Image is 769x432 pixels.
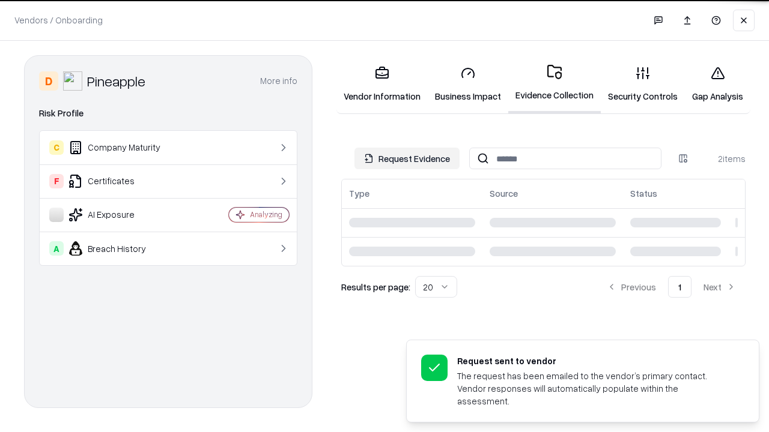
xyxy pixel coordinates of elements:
[49,241,193,256] div: Breach History
[87,71,145,91] div: Pineapple
[457,370,730,407] div: The request has been emailed to the vendor’s primary contact. Vendor responses will automatically...
[14,14,103,26] p: Vendors / Onboarding
[49,241,64,256] div: A
[698,152,746,165] div: 2 items
[49,140,64,155] div: C
[490,187,518,200] div: Source
[597,276,746,298] nav: pagination
[685,56,750,112] a: Gap Analysis
[630,187,657,200] div: Status
[349,187,369,200] div: Type
[49,208,193,222] div: AI Exposure
[49,174,64,188] div: F
[668,276,691,298] button: 1
[354,148,460,169] button: Request Evidence
[49,140,193,155] div: Company Maturity
[508,55,601,113] a: Evidence Collection
[250,209,282,220] div: Analyzing
[260,70,297,92] button: More info
[336,56,428,112] a: Vendor Information
[428,56,508,112] a: Business Impact
[63,71,82,91] img: Pineapple
[39,106,297,121] div: Risk Profile
[49,174,193,188] div: Certificates
[341,281,410,293] p: Results per page:
[39,71,58,91] div: D
[457,355,730,367] div: Request sent to vendor
[601,56,685,112] a: Security Controls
